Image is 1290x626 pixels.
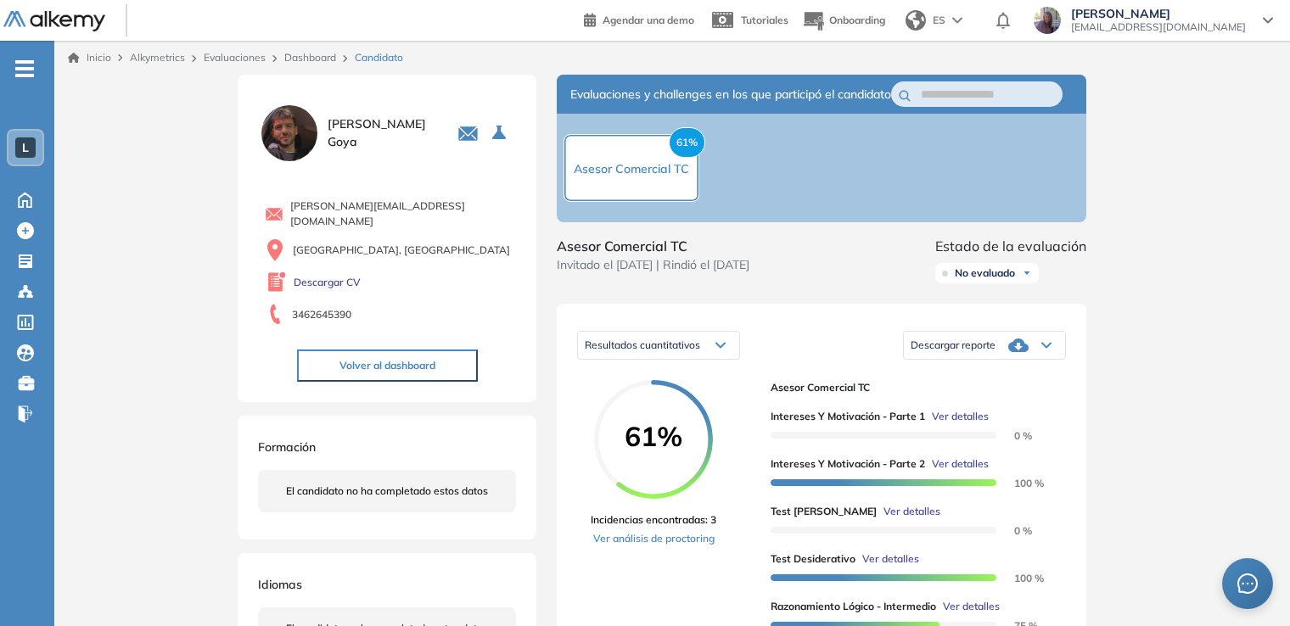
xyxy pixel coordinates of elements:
span: Ver detalles [932,409,989,424]
span: Idiomas [258,577,302,592]
span: 0 % [994,524,1032,537]
span: Intereses y Motivación - Parte 1 [771,409,925,424]
span: Candidato [355,50,403,65]
a: Dashboard [284,51,336,64]
a: Evaluaciones [204,51,266,64]
span: [PERSON_NAME] [1071,7,1246,20]
span: [PERSON_NAME] Goya [328,115,437,151]
a: Inicio [68,50,111,65]
span: Razonamiento Lógico - Intermedio [771,599,936,614]
img: arrow [952,17,962,24]
span: 3462645390 [292,307,351,322]
span: Ver detalles [943,599,1000,614]
span: Formación [258,439,316,455]
span: Incidencias encontradas: 3 [591,512,716,528]
span: Ver detalles [883,504,940,519]
span: [EMAIL_ADDRESS][DOMAIN_NAME] [1071,20,1246,34]
span: Test Desiderativo [771,551,855,567]
span: Agendar una demo [603,14,694,26]
span: [PERSON_NAME][EMAIL_ADDRESS][DOMAIN_NAME] [290,198,516,229]
a: Descargar CV [294,275,361,290]
img: world [906,10,926,31]
span: 0 % [994,429,1032,442]
button: Ver detalles [925,456,989,472]
img: Ícono de flecha [1022,268,1032,278]
button: Ver detalles [877,504,940,519]
button: Ver detalles [925,409,989,424]
img: PROFILE_MENU_LOGO_USER [258,102,321,165]
span: message [1237,573,1258,594]
button: Seleccione la evaluación activa [485,118,516,148]
span: Asesor Comercial TC [557,236,749,256]
span: Alkymetrics [130,51,185,64]
span: Asesor Comercial TC [771,380,1052,395]
a: Ver análisis de proctoring [591,531,716,546]
span: 100 % [994,572,1044,584]
span: Asesor Comercial TC [574,161,689,176]
span: Intereses y Motivación - Parte 2 [771,456,925,472]
span: [GEOGRAPHIC_DATA], [GEOGRAPHIC_DATA] [293,243,510,258]
span: Invitado el [DATE] | Rindió el [DATE] [557,256,749,274]
span: L [22,141,29,154]
span: El candidato no ha completado estos datos [286,483,488,499]
span: Ver detalles [932,456,989,472]
button: Ver detalles [855,551,919,567]
span: Test [PERSON_NAME] [771,504,877,519]
span: Descargar reporte [911,338,996,352]
span: No evaluado [955,266,1015,280]
span: 100 % [994,477,1044,489]
a: Agendar una demo [584,8,694,29]
span: Resultados cuantitativos [585,338,700,351]
span: Estado de la evaluación [935,236,1086,256]
span: Evaluaciones y challenges en los que participó el candidato [570,86,891,103]
span: Onboarding [829,14,885,26]
img: Logo [3,11,105,32]
span: 61% [669,127,705,158]
button: Volver al dashboard [297,349,478,382]
i: - [15,67,34,70]
span: Ver detalles [862,551,919,567]
button: Onboarding [802,3,885,39]
span: ES [933,13,945,28]
span: Tutoriales [741,14,788,26]
button: Ver detalles [936,599,1000,614]
span: 61% [594,422,713,450]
